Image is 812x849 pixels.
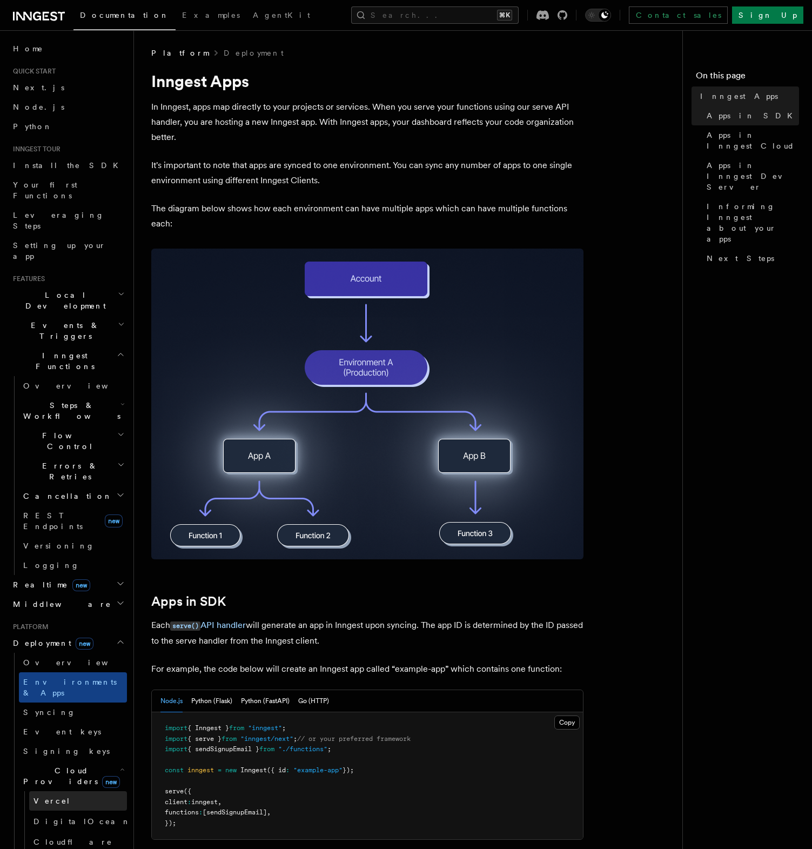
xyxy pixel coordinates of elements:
span: // or your preferred framework [297,735,411,743]
span: Deployment [9,638,93,649]
button: Events & Triggers [9,316,127,346]
a: serve()API handler [170,620,246,630]
a: Sign Up [732,6,803,24]
span: ; [327,745,331,753]
button: Steps & Workflows [19,396,127,426]
button: Local Development [9,285,127,316]
span: Apps in Inngest Dev Server [707,160,799,192]
span: : [286,766,290,774]
span: REST Endpoints [23,511,83,531]
span: Examples [182,11,240,19]
span: const [165,766,184,774]
span: new [76,638,93,650]
span: Quick start [9,67,56,76]
span: , [218,798,222,806]
a: Contact sales [629,6,728,24]
a: Apps in SDK [151,594,226,609]
h1: Inngest Apps [151,71,583,91]
span: from [229,724,244,732]
span: new [105,514,123,527]
span: serve [165,787,184,795]
a: Apps in Inngest Cloud [702,125,799,156]
span: Signing keys [23,747,110,756]
span: Overview [23,382,135,390]
span: { sendSignupEmail } [187,745,259,753]
span: Next Steps [707,253,774,264]
span: AgentKit [253,11,310,19]
span: "inngest" [248,724,282,732]
span: "example-app" [293,766,343,774]
span: import [165,745,187,753]
span: Middleware [9,599,111,610]
span: Cancellation [19,491,112,502]
span: Events & Triggers [9,320,118,342]
a: Install the SDK [9,156,127,175]
span: Realtime [9,579,90,590]
span: }); [165,819,176,827]
a: Next Steps [702,249,799,268]
a: Your first Functions [9,175,127,205]
button: Search...⌘K [351,6,519,24]
button: Python (Flask) [191,690,232,712]
span: Leveraging Steps [13,211,104,230]
span: : [187,798,191,806]
span: { Inngest } [187,724,229,732]
span: Inngest [240,766,267,774]
a: Environments & Apps [19,672,127,703]
a: Versioning [19,536,127,556]
span: Syncing [23,708,76,717]
span: Documentation [80,11,169,19]
span: Apps in SDK [707,110,799,121]
span: ({ id [267,766,286,774]
span: Inngest Apps [700,91,778,102]
span: Local Development [9,290,118,311]
a: Leveraging Steps [9,205,127,236]
span: Python [13,122,52,131]
span: ; [282,724,286,732]
span: Inngest tour [9,145,61,153]
div: Inngest Functions [9,376,127,575]
button: Errors & Retries [19,456,127,486]
a: Documentation [73,3,176,30]
span: Logging [23,561,79,570]
span: Setting up your app [13,241,106,260]
span: import [165,724,187,732]
a: Signing keys [19,741,127,761]
a: Logging [19,556,127,575]
a: Overview [19,653,127,672]
span: new [72,579,90,591]
a: Event keys [19,722,127,741]
span: Cloud Providers [19,765,120,787]
kbd: ⌘K [497,10,512,21]
a: REST Endpointsnew [19,506,127,536]
a: Vercel [29,791,127,811]
a: Next.js [9,78,127,97]
span: Features [9,275,45,283]
span: Platform [9,623,49,631]
a: DigitalOcean [29,811,127,832]
button: Inngest Functions [9,346,127,376]
a: Examples [176,3,246,29]
span: client [165,798,187,806]
button: Realtimenew [9,575,127,594]
span: Overview [23,658,135,667]
a: Syncing [19,703,127,722]
span: { serve } [187,735,222,743]
span: Flow Control [19,430,117,452]
button: Node.js [160,690,183,712]
p: For example, the code below will create an Inngest app called “example-app” which contains one fu... [151,661,583,677]
span: ({ [184,787,191,795]
span: Inngest Functions [9,350,117,372]
span: "./functions" [278,745,327,753]
a: Setting up your app [9,236,127,266]
span: ; [293,735,297,743]
p: It's important to note that apps are synced to one environment. You can sync any number of apps t... [151,158,583,188]
span: : [199,808,203,816]
a: Apps in Inngest Dev Server [702,156,799,197]
a: Node.js [9,97,127,117]
a: AgentKit [246,3,317,29]
span: Event keys [23,727,101,736]
button: Python (FastAPI) [241,690,290,712]
a: Home [9,39,127,58]
button: Middleware [9,594,127,614]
